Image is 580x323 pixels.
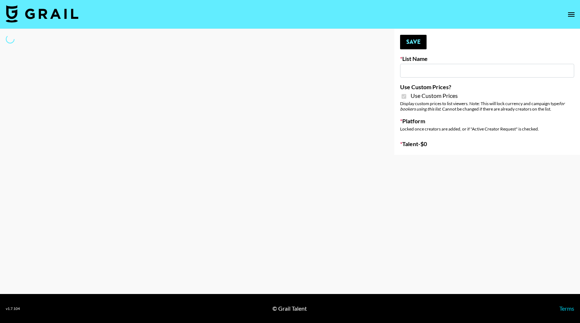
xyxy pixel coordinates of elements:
[400,35,427,49] button: Save
[400,140,574,148] label: Talent - $ 0
[400,117,574,125] label: Platform
[400,83,574,91] label: Use Custom Prices?
[400,55,574,62] label: List Name
[559,305,574,312] a: Terms
[272,305,307,312] div: © Grail Talent
[564,7,579,22] button: open drawer
[6,5,78,22] img: Grail Talent
[411,92,458,99] span: Use Custom Prices
[400,126,574,132] div: Locked once creators are added, or if "Active Creator Request" is checked.
[6,306,20,311] div: v 1.7.104
[400,101,565,112] em: for bookers using this list
[400,101,574,112] div: Display custom prices to list viewers. Note: This will lock currency and campaign type . Cannot b...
